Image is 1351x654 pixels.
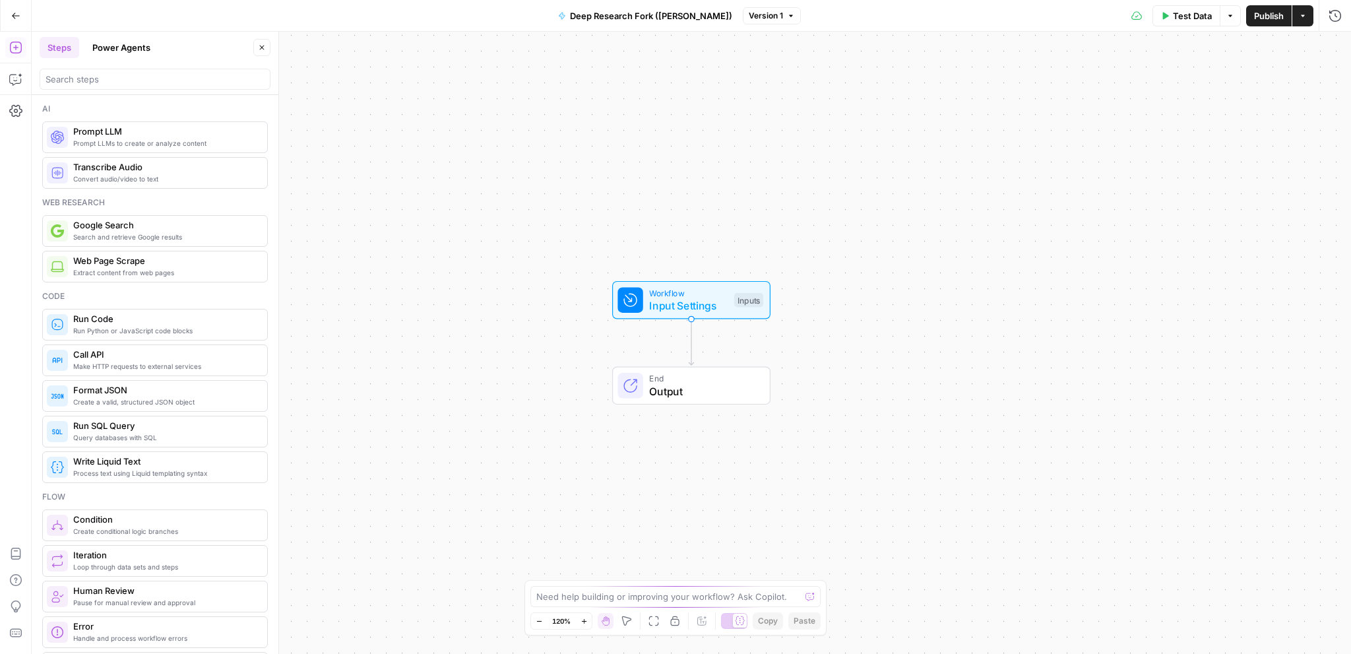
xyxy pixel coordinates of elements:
[570,9,732,22] span: Deep Research Fork ([PERSON_NAME])
[73,174,257,184] span: Convert audio/video to text
[42,197,268,209] div: Web research
[73,325,257,336] span: Run Python or JavaScript code blocks
[794,615,815,627] span: Paste
[73,633,257,643] span: Handle and process workflow errors
[550,5,740,26] button: Deep Research Fork ([PERSON_NAME])
[552,616,571,626] span: 120%
[73,597,257,608] span: Pause for manual review and approval
[42,103,268,115] div: Ai
[73,218,257,232] span: Google Search
[749,10,783,22] span: Version 1
[73,526,257,537] span: Create conditional logic branches
[73,548,257,562] span: Iteration
[73,125,257,138] span: Prompt LLM
[73,419,257,432] span: Run SQL Query
[42,491,268,503] div: Flow
[73,312,257,325] span: Run Code
[649,298,728,313] span: Input Settings
[73,138,257,148] span: Prompt LLMs to create or analyze content
[73,361,257,372] span: Make HTTP requests to external services
[73,432,257,443] span: Query databases with SQL
[73,397,257,407] span: Create a valid, structured JSON object
[758,615,778,627] span: Copy
[73,468,257,478] span: Process text using Liquid templating syntax
[73,562,257,572] span: Loop through data sets and steps
[1152,5,1220,26] button: Test Data
[73,455,257,468] span: Write Liquid Text
[649,372,757,385] span: End
[1173,9,1212,22] span: Test Data
[1246,5,1292,26] button: Publish
[84,37,158,58] button: Power Agents
[743,7,801,24] button: Version 1
[42,290,268,302] div: Code
[46,73,265,86] input: Search steps
[734,293,763,308] div: Inputs
[569,281,814,319] div: WorkflowInput SettingsInputs
[73,383,257,397] span: Format JSON
[689,319,693,365] g: Edge from start to end
[73,232,257,242] span: Search and retrieve Google results
[649,286,728,299] span: Workflow
[1254,9,1284,22] span: Publish
[73,348,257,361] span: Call API
[73,160,257,174] span: Transcribe Audio
[73,267,257,278] span: Extract content from web pages
[753,612,783,630] button: Copy
[649,383,757,399] span: Output
[40,37,79,58] button: Steps
[569,367,814,405] div: EndOutput
[73,584,257,597] span: Human Review
[788,612,821,630] button: Paste
[73,513,257,526] span: Condition
[73,620,257,633] span: Error
[73,254,257,267] span: Web Page Scrape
